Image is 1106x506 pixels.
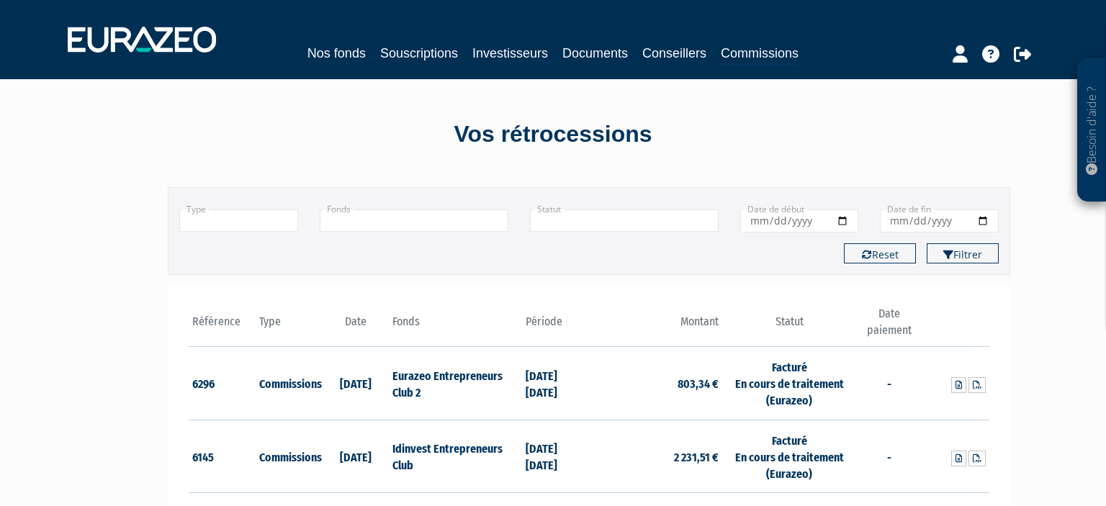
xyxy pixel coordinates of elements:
div: Vos rétrocessions [143,118,963,151]
th: Statut [722,306,855,347]
td: Idinvest Entrepreneurs Club [389,420,522,493]
td: [DATE] [322,420,389,493]
th: Référence [189,306,256,347]
a: Documents [562,43,628,63]
th: Type [256,306,323,347]
td: [DATE] [DATE] [522,420,589,493]
th: Date [322,306,389,347]
td: - [856,420,923,493]
td: Commissions [256,347,323,420]
td: 6145 [189,420,256,493]
img: 1732889491-logotype_eurazeo_blanc_rvb.png [68,27,216,53]
td: 2 231,51 € [589,420,722,493]
td: Facturé En cours de traitement (Eurazeo) [722,420,855,493]
a: Nos fonds [307,43,366,63]
td: - [856,347,923,420]
th: Période [522,306,589,347]
a: Commissions [721,43,799,65]
a: Souscriptions [380,43,458,63]
td: Facturé En cours de traitement (Eurazeo) [722,347,855,420]
a: Conseillers [642,43,706,63]
th: Montant [589,306,722,347]
td: 803,34 € [589,347,722,420]
a: Investisseurs [472,43,548,63]
td: 6296 [189,347,256,420]
th: Fonds [389,306,522,347]
button: Reset [844,243,916,263]
td: Commissions [256,420,323,493]
td: [DATE] [322,347,389,420]
button: Filtrer [927,243,999,263]
p: Besoin d'aide ? [1084,65,1100,195]
th: Date paiement [856,306,923,347]
td: [DATE] [DATE] [522,347,589,420]
td: Eurazeo Entrepreneurs Club 2 [389,347,522,420]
